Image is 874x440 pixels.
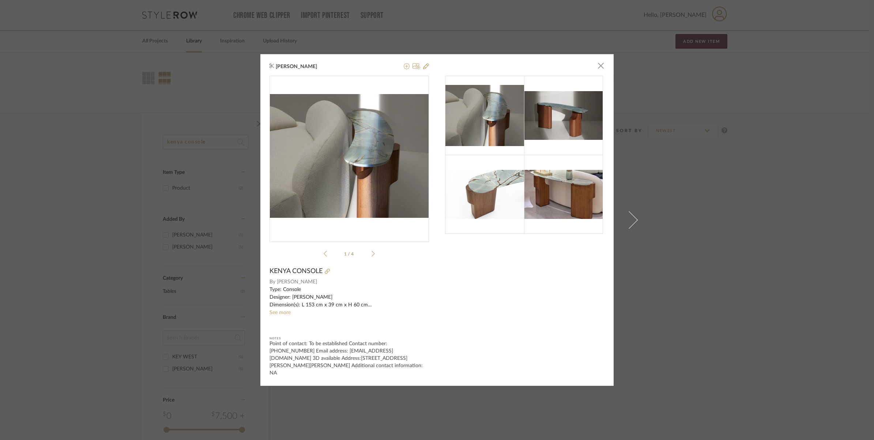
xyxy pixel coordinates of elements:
img: 7a707279-62ad-46ec-ac90-5debf768f56b_216x216.jpg [524,91,603,140]
div: Notes [270,335,429,342]
img: 12c3dbae-eeb9-454f-a95c-83504954f2dd_216x216.jpg [524,170,603,219]
button: Close [594,59,608,73]
img: 88b86463-6dc0-4740-8ca6-fdf408ba49b3_216x216.jpg [445,85,524,146]
div: 0 [270,76,429,236]
a: See more [270,310,291,315]
span: [PERSON_NAME] [276,63,328,70]
div: Point of contact: To be established Contact number: [PHONE_NUMBER] Email address: [EMAIL_ADDRESS]... [270,340,429,377]
span: 4 [351,252,355,256]
img: 3ebe073f-1fde-463b-9a6c-08e0d73d0b44_216x216.jpg [445,170,524,219]
div: Type: Console Designer: [PERSON_NAME] Dimension(s): L 153 cm x 39 cm x H 60 cm Material: Base: Wo... [270,286,429,309]
span: / [348,252,351,256]
span: By [270,278,275,286]
span: KENYA CONSOLE [270,267,323,275]
span: 1 [344,252,348,256]
img: 88b86463-6dc0-4740-8ca6-fdf408ba49b3_436x436.jpg [270,94,429,217]
span: [PERSON_NAME] [277,278,429,286]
